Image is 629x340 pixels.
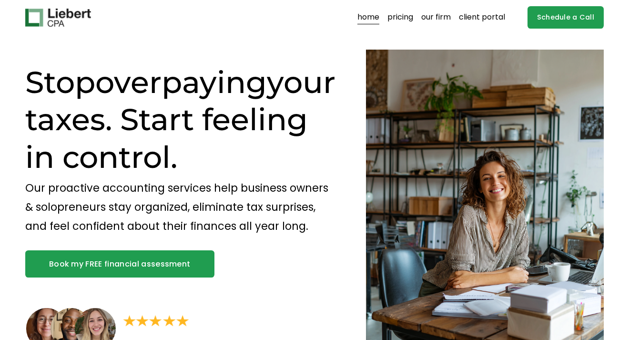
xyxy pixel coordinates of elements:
h1: Stop your taxes. Start feeling in control. [25,64,336,176]
a: Book my FREE financial assessment [25,250,214,277]
img: Liebert CPA [25,9,91,27]
a: Schedule a Call [528,6,604,29]
span: overpaying [95,64,267,101]
p: Our proactive accounting services help business owners & solopreneurs stay organized, eliminate t... [25,179,336,237]
a: home [357,10,379,25]
a: pricing [387,10,413,25]
a: our firm [421,10,451,25]
a: client portal [459,10,505,25]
